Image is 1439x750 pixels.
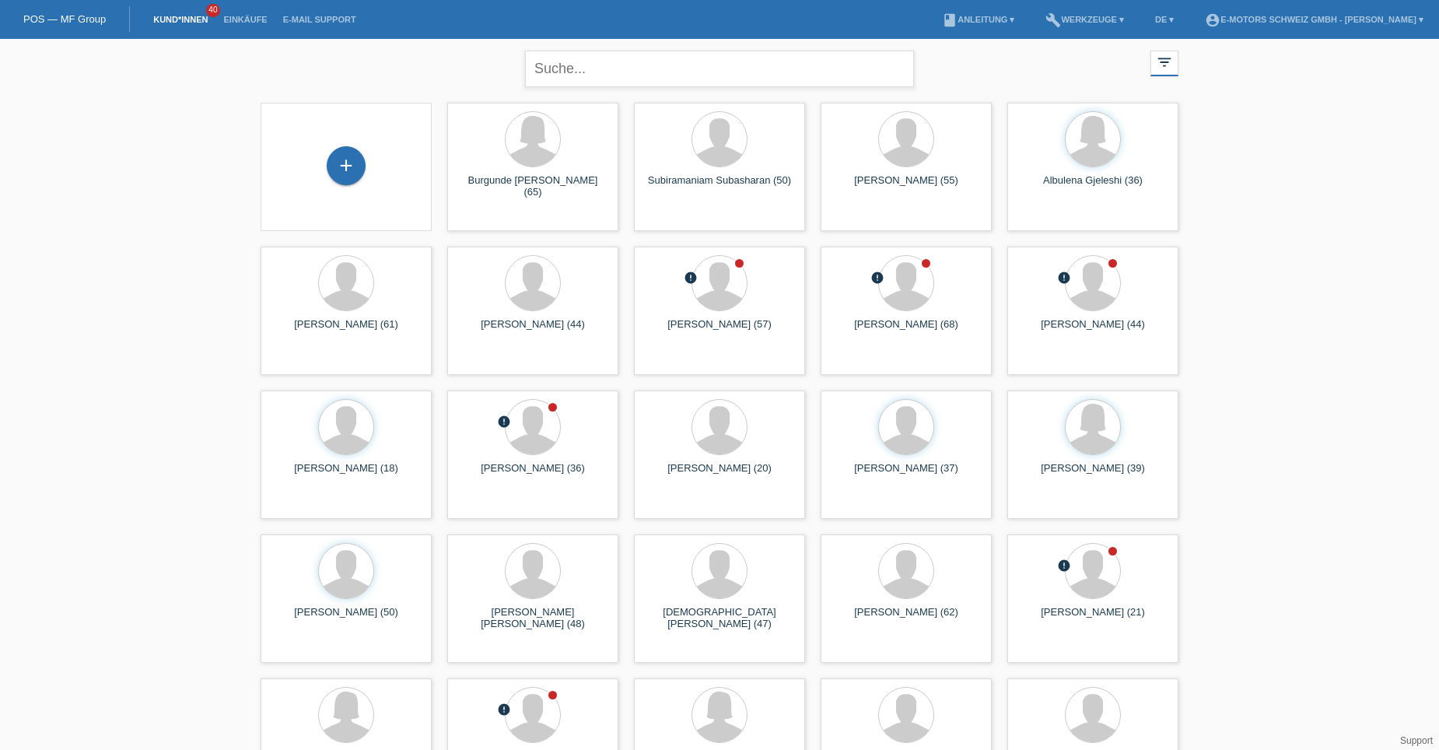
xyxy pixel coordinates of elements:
i: error [1057,271,1071,285]
div: Albulena Gjeleshi (36) [1020,174,1166,199]
div: [PERSON_NAME] (20) [646,462,793,487]
div: Unbestätigt, in Bearbeitung [497,415,511,431]
a: DE ▾ [1147,15,1182,24]
a: bookAnleitung ▾ [934,15,1022,24]
div: [PERSON_NAME] (50) [273,606,419,631]
div: [PERSON_NAME] (21) [1020,606,1166,631]
div: [PERSON_NAME] (55) [833,174,979,199]
a: Support [1400,735,1433,746]
div: [PERSON_NAME] [PERSON_NAME] (48) [460,606,606,631]
div: [PERSON_NAME] (39) [1020,462,1166,487]
i: error [684,271,698,285]
a: E-Mail Support [275,15,364,24]
a: Kund*innen [145,15,215,24]
div: Unbestätigt, in Bearbeitung [1057,559,1071,575]
i: error [497,703,511,717]
div: Unbestätigt, in Bearbeitung [1057,271,1071,287]
div: Kund*in hinzufügen [327,152,365,179]
div: Subiramaniam Subasharan (50) [646,174,793,199]
div: [PERSON_NAME] (18) [273,462,419,487]
i: account_circle [1205,12,1220,28]
input: Suche... [525,51,914,87]
div: Unbestätigt, in Bearbeitung [497,703,511,719]
i: build [1045,12,1061,28]
div: [PERSON_NAME] (36) [460,462,606,487]
i: error [870,271,884,285]
a: Einkäufe [215,15,275,24]
div: Burgunde [PERSON_NAME] (65) [460,174,606,199]
a: POS — MF Group [23,13,106,25]
div: [PERSON_NAME] (44) [1020,318,1166,343]
div: [PERSON_NAME] (61) [273,318,419,343]
div: Unbestätigt, in Bearbeitung [684,271,698,287]
a: buildWerkzeuge ▾ [1038,15,1132,24]
div: [PERSON_NAME] (57) [646,318,793,343]
div: [PERSON_NAME] (37) [833,462,979,487]
i: error [1057,559,1071,573]
div: Unbestätigt, in Bearbeitung [870,271,884,287]
div: [PERSON_NAME] (62) [833,606,979,631]
a: account_circleE-Motors Schweiz GmbH - [PERSON_NAME] ▾ [1197,15,1431,24]
i: error [497,415,511,429]
span: 40 [206,4,220,17]
div: [PERSON_NAME] (44) [460,318,606,343]
i: filter_list [1156,54,1173,71]
div: [DEMOGRAPHIC_DATA][PERSON_NAME] (47) [646,606,793,631]
div: [PERSON_NAME] (68) [833,318,979,343]
i: book [942,12,958,28]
